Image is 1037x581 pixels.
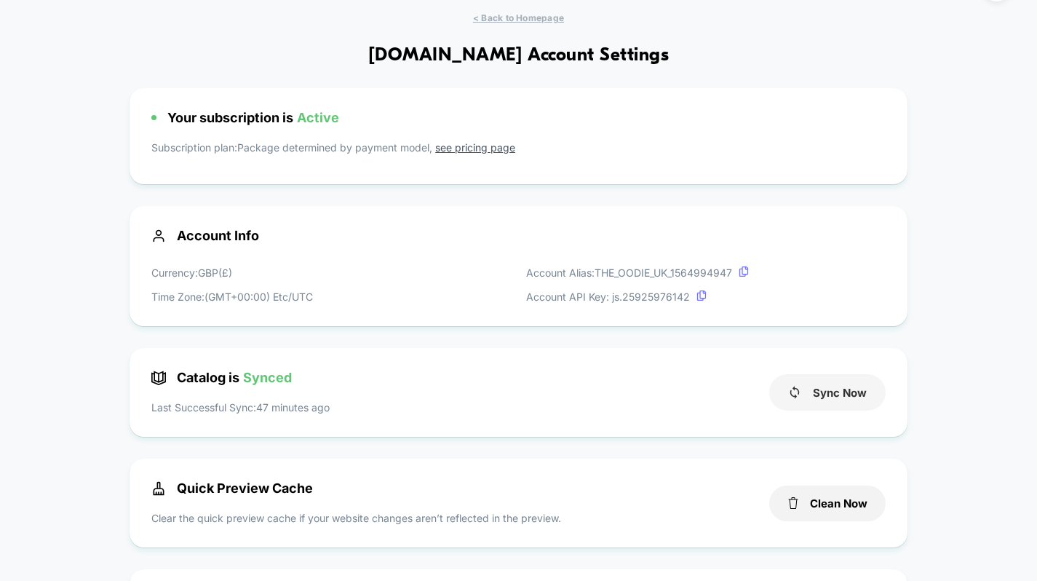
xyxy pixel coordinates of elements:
[151,400,330,415] p: Last Successful Sync: 47 minutes ago
[526,289,749,304] p: Account API Key: js. 25925976142
[167,110,339,125] span: Your subscription is
[526,265,749,280] p: Account Alias: THE_OODIE_UK_1564994947
[151,265,313,280] p: Currency: GBP ( £ )
[151,228,886,243] span: Account Info
[243,370,292,385] span: Synced
[769,486,886,521] button: Clean Now
[368,45,669,66] h1: [DOMAIN_NAME] Account Settings
[473,12,564,23] span: < Back to Homepage
[151,510,561,526] p: Clear the quick preview cache if your website changes aren’t reflected in the preview.
[297,110,339,125] span: Active
[151,289,313,304] p: Time Zone: (GMT+00:00) Etc/UTC
[151,370,292,385] span: Catalog is
[769,374,886,411] button: Sync Now
[151,481,313,496] span: Quick Preview Cache
[435,141,515,154] a: see pricing page
[151,140,886,162] p: Subscription plan: Package determined by payment model,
